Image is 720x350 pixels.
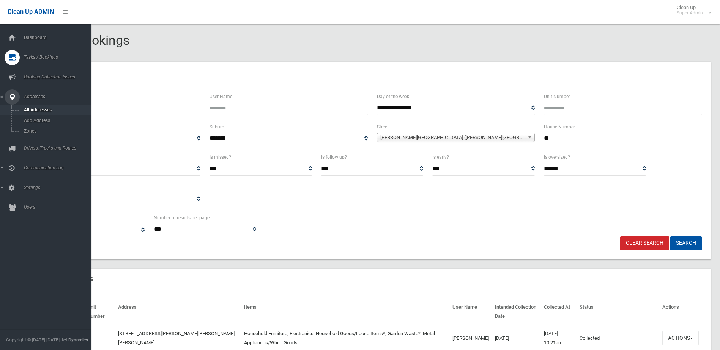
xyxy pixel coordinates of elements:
span: Zones [22,128,90,134]
th: Intended Collection Date [492,299,541,325]
label: Is oversized? [544,153,570,161]
span: Clean Up [673,5,711,16]
span: Add Address [22,118,90,123]
strong: Jet Dynamics [61,337,88,342]
label: Street [377,123,389,131]
span: Addresses [22,94,97,99]
label: Unit Number [544,92,570,101]
span: All Addresses [22,107,90,112]
span: Users [22,205,97,210]
a: [STREET_ADDRESS][PERSON_NAME][PERSON_NAME][PERSON_NAME] [118,331,235,345]
span: Dashboard [22,35,97,40]
span: Communication Log [22,165,97,170]
button: Actions [662,331,699,345]
th: Actions [659,299,702,325]
label: Suburb [210,123,224,131]
span: Booking Collection Issues [22,74,97,80]
small: Super Admin [677,10,703,16]
span: Tasks / Bookings [22,55,97,60]
th: User Name [449,299,492,325]
span: Copyright © [DATE]-[DATE] [6,337,60,342]
button: Search [670,236,702,250]
label: User Name [210,92,232,101]
label: House Number [544,123,575,131]
th: Items [241,299,449,325]
label: Day of the week [377,92,409,101]
label: Number of results per page [154,214,210,222]
span: Settings [22,185,97,190]
label: Is missed? [210,153,231,161]
span: Drivers, Trucks and Routes [22,145,97,151]
th: Address [115,299,241,325]
th: Unit Number [84,299,115,325]
label: Is early? [432,153,449,161]
th: Collected At [541,299,577,325]
th: Status [577,299,659,325]
span: [PERSON_NAME][GEOGRAPHIC_DATA] ([PERSON_NAME][GEOGRAPHIC_DATA][PERSON_NAME]) [380,133,525,142]
a: Clear Search [620,236,669,250]
label: Is follow up? [321,153,347,161]
span: Clean Up ADMIN [8,8,54,16]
